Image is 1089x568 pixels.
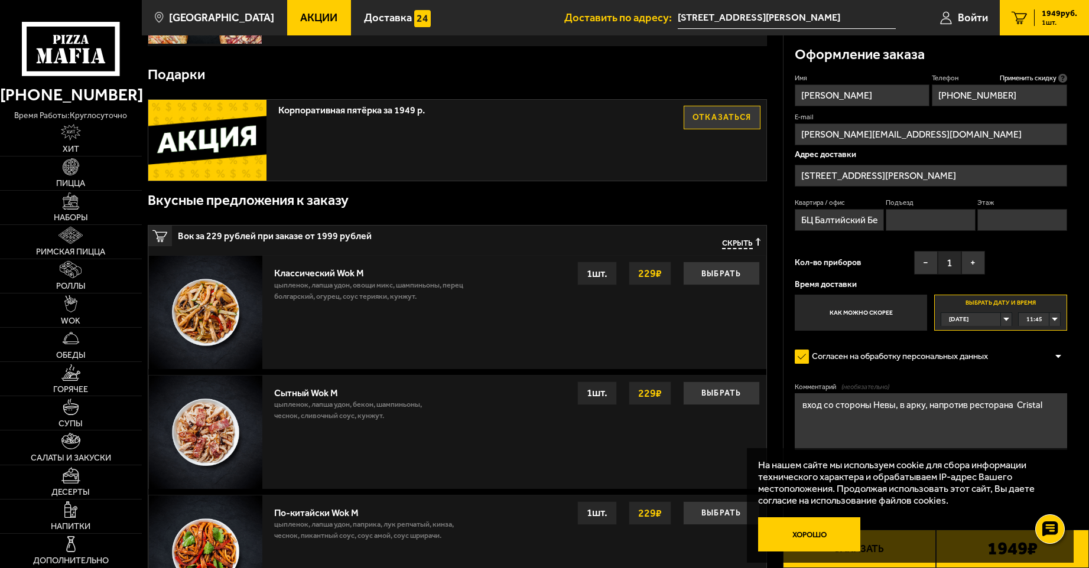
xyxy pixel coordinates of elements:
label: Телефон [932,73,1067,83]
span: Скрыть [722,238,753,249]
span: Горячее [53,386,88,394]
strong: 229 ₽ [635,262,665,285]
div: Сытный Wok M [274,381,443,399]
button: + [961,251,985,275]
img: 15daf4d41897b9f0e9f617042186c801.svg [414,10,431,27]
span: Наборы [54,214,88,222]
span: Войти [958,12,988,23]
p: цыпленок, лапша удон, овощи микс, шампиньоны, перец болгарский, огурец, соус терияки, кунжут. [274,279,472,308]
p: На нашем сайте мы используем cookie для сбора информации технического характера и обрабатываем IP... [758,459,1055,507]
a: Сытный Wok Mцыпленок, лапша удон, бекон, шампиньоны, чеснок, сливочный соус, кунжут.Выбрать229₽1шт. [148,375,766,489]
button: Выбрать [683,262,760,285]
button: − [914,251,938,275]
label: Подъезд [886,198,976,207]
span: Роллы [56,282,86,290]
span: Супы [58,420,83,428]
button: Выбрать [683,381,760,405]
strong: 229 ₽ [635,382,665,404]
div: По-китайски Wok M [274,501,477,518]
h3: Подарки [148,67,205,81]
button: Отказаться [684,106,760,129]
span: 1 шт. [1042,19,1077,26]
span: Десерты [51,488,90,497]
span: Хит [63,145,79,154]
span: Корпоративная пятёрка за 1949 р. [278,100,649,115]
span: Дополнительно [33,557,109,565]
button: Хорошо [758,517,860,551]
p: цыпленок, лапша удон, бекон, шампиньоны, чеснок, сливочный соус, кунжут. [274,399,443,427]
label: Как можно скорее [795,295,928,331]
label: E-mail [795,112,1067,122]
span: [GEOGRAPHIC_DATA] [169,12,274,23]
button: Скрыть [722,238,760,249]
h3: Вкусные предложения к заказу [148,193,349,207]
span: WOK [61,317,80,325]
input: @ [795,123,1067,145]
input: Ваш адрес доставки [678,7,896,29]
p: Адрес доставки [795,151,1067,159]
a: Классический Wok Mцыпленок, лапша удон, овощи микс, шампиньоны, перец болгарский, огурец, соус те... [148,255,766,369]
span: Применить скидку [1000,73,1057,83]
div: 1 шт. [577,501,617,525]
span: 11:45 [1026,313,1042,326]
label: Выбрать дату и время [934,295,1067,331]
button: Выбрать [683,501,760,525]
div: 1 шт. [577,381,617,405]
span: Доставка [364,12,412,23]
p: цыпленок, лапша удон, паприка, лук репчатый, кинза, чеснок, пикантный соус, соус Амой, соус шрирачи. [274,518,477,547]
div: Классический Wok M [274,262,472,279]
label: Квартира / офис [795,198,885,207]
span: Пицца [56,179,85,188]
span: Кол-во приборов [795,259,861,267]
span: Акции [300,12,337,23]
input: +7 ( [932,84,1067,106]
span: [DATE] [949,313,968,326]
span: Напитки [51,523,90,531]
span: Доставить по адресу: [564,12,678,23]
label: Комментарий [795,382,1067,391]
label: Согласен на обработку персональных данных [795,345,999,367]
label: Этаж [977,198,1067,207]
span: Римская пицца [36,248,105,256]
p: Время доставки [795,280,1067,289]
span: 1 [938,251,961,275]
span: Вок за 229 рублей при заказе от 1999 рублей [178,226,549,241]
h3: Оформление заказа [795,47,925,61]
span: Салаты и закуски [31,454,111,462]
span: 1949 руб. [1042,9,1077,18]
span: Обеды [56,351,86,360]
label: Имя [795,73,929,83]
strong: 229 ₽ [635,502,665,524]
input: Имя [795,84,929,106]
span: площадь Александра Невского, 2 [678,7,896,29]
span: (необязательно) [841,382,889,391]
div: 1 шт. [577,262,617,285]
